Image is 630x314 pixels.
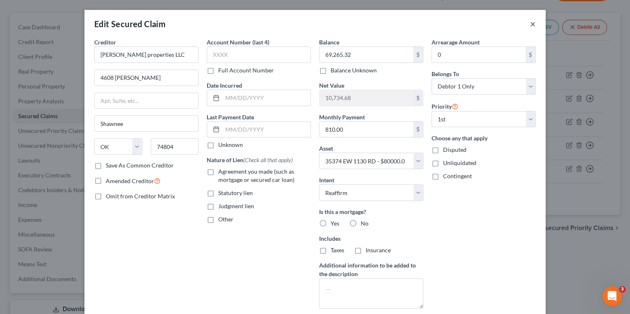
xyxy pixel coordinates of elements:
[94,18,166,30] div: Edit Secured Claim
[432,70,459,77] span: Belongs To
[95,70,198,86] input: Enter address...
[207,81,242,90] label: Date Incurred
[218,189,253,196] span: Statutory lien
[222,122,310,137] input: MM/DD/YYYY
[443,159,476,166] span: Unliquidated
[413,47,423,63] div: $
[222,90,310,106] input: MM/DD/YYYY
[413,122,423,137] div: $
[331,247,344,254] span: Taxes
[361,220,369,227] span: No
[413,90,423,106] div: $
[106,161,174,170] label: Save As Common Creditor
[319,207,423,216] label: Is this a mortgage?
[319,38,339,47] label: Balance
[151,138,199,155] input: Enter zip...
[319,261,423,278] label: Additional information to be added to the description
[432,101,458,111] label: Priority
[319,234,423,243] label: Includes
[319,176,334,184] label: Intent
[207,113,254,121] label: Last Payment Date
[602,286,622,306] iframe: Intercom live chat
[331,66,377,74] label: Balance Unknown
[106,177,154,184] span: Amended Creditor
[432,47,525,63] input: 0.00
[218,216,233,223] span: Other
[320,47,413,63] input: 0.00
[207,156,293,164] label: Nature of Lien
[443,146,467,153] span: Disputed
[207,38,269,47] label: Account Number (last 4)
[218,168,294,183] span: Agreement you made (such as mortgage or secured car loan)
[218,141,243,149] label: Unknown
[243,156,293,163] span: (Check all that apply)
[366,247,391,254] span: Insurance
[95,116,198,131] input: Enter city...
[319,145,333,152] span: Asset
[94,47,198,63] input: Search creditor by name...
[319,81,344,90] label: Net Value
[95,93,198,109] input: Apt, Suite, etc...
[207,47,311,63] input: XXXX
[106,193,175,200] span: Omit from Creditor Matrix
[432,134,536,142] label: Choose any that apply
[331,220,339,227] span: Yes
[320,90,413,106] input: 0.00
[94,39,116,46] span: Creditor
[443,172,472,179] span: Contingent
[218,202,254,209] span: Judgment lien
[218,66,274,74] label: Full Account Number
[319,113,365,121] label: Monthly Payment
[525,47,535,63] div: $
[320,122,413,137] input: 0.00
[619,286,625,293] span: 3
[530,19,536,29] button: ×
[432,38,480,47] label: Arrearage Amount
